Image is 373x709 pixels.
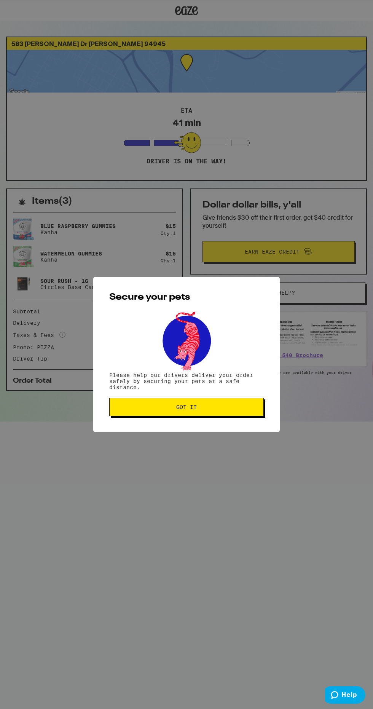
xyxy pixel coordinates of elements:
[176,404,197,410] span: Got it
[109,372,264,390] p: Please help our drivers deliver your order safely by securing your pets at a safe distance.
[109,398,264,416] button: Got it
[325,686,365,705] iframe: Opens a widget where you can find more information
[109,293,264,302] h2: Secure your pets
[155,310,218,372] img: pets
